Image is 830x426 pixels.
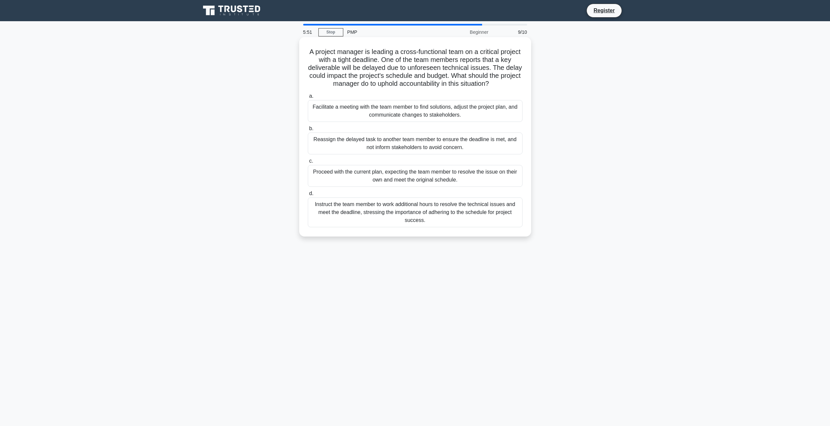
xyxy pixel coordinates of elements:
span: c. [309,158,313,164]
div: Beginner [434,26,492,39]
div: 9/10 [492,26,531,39]
div: Proceed with the current plan, expecting the team member to resolve the issue on their own and me... [308,165,523,187]
div: Reassign the delayed task to another team member to ensure the deadline is met, and not inform st... [308,133,523,154]
span: b. [309,126,313,131]
a: Stop [318,28,343,36]
div: Facilitate a meeting with the team member to find solutions, adjust the project plan, and communi... [308,100,523,122]
h5: A project manager is leading a cross-functional team on a critical project with a tight deadline.... [307,48,523,88]
div: Instruct the team member to work additional hours to resolve the technical issues and meet the de... [308,197,523,227]
a: Register [589,6,619,15]
span: a. [309,93,313,99]
div: 5:51 [299,26,318,39]
span: d. [309,190,313,196]
div: PMP [343,26,434,39]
